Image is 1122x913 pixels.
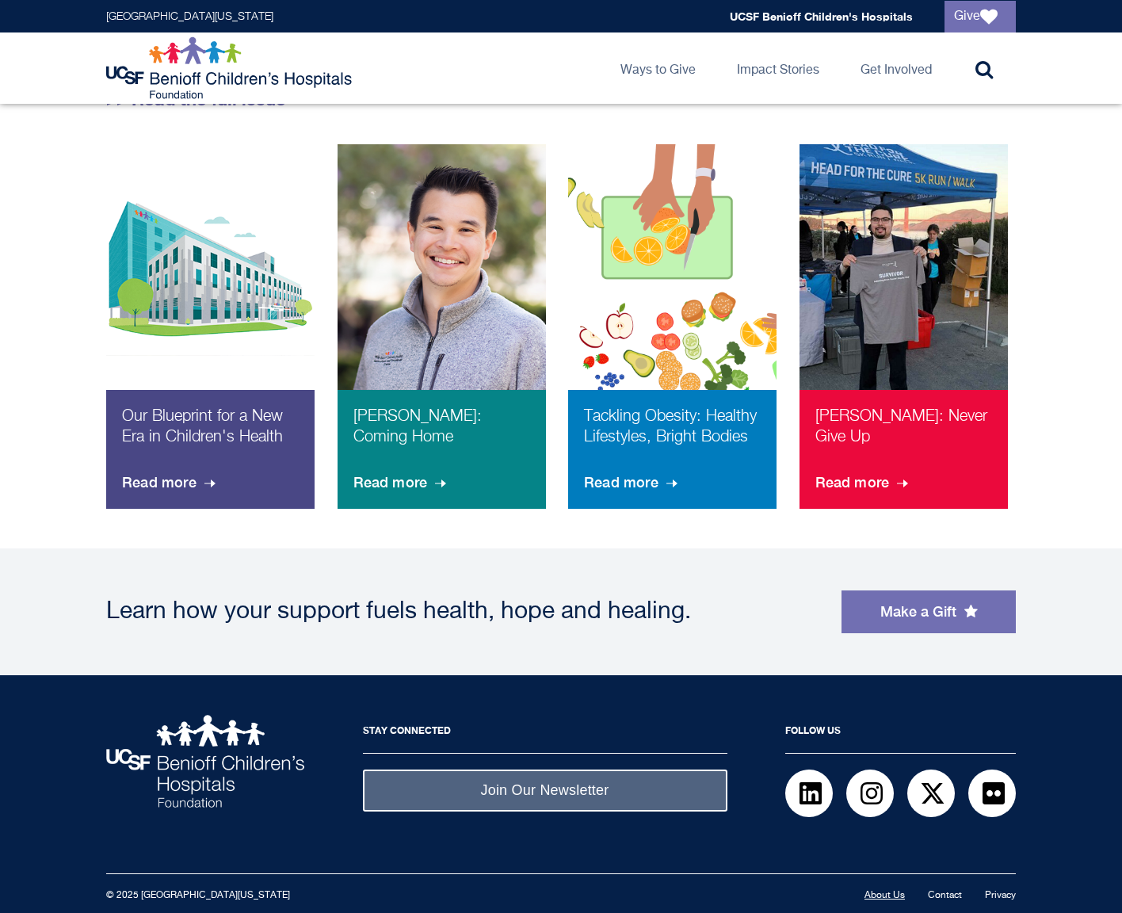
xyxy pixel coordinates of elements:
[608,32,708,104] a: Ways to Give
[122,406,299,461] p: Our Blueprint for a New Era in Children's Health
[864,891,905,900] a: About Us
[841,590,1016,633] a: Make a Gift
[106,715,304,808] img: UCSF Benioff Children's Hospitals
[353,406,530,461] p: [PERSON_NAME]: Coming Home
[724,32,832,104] a: Impact Stories
[568,144,777,509] a: healthy bodies graphic Tackling Obesity: Healthy Lifestyles, Bright Bodies Read more
[122,461,219,504] span: Read more
[363,715,727,754] h2: Stay Connected
[800,144,1008,509] a: Chris after his 5k [PERSON_NAME]: Never Give Up Read more
[945,1,1016,32] a: Give
[584,461,681,504] span: Read more
[730,10,913,23] a: UCSF Benioff Children's Hospitals
[800,144,1008,454] img: Chris after his 5k
[848,32,945,104] a: Get Involved
[785,715,1016,754] h2: Follow Us
[106,144,315,509] a: new hospital building graphic Our Blueprint for a New Era in Children's Health Read more
[928,891,962,900] a: Contact
[106,144,315,454] img: new hospital building graphic
[106,600,826,624] div: Learn how your support fuels health, hope and healing.
[338,144,546,509] a: Anthony Ong [PERSON_NAME]: Coming Home Read more
[363,770,727,812] a: Join Our Newsletter
[106,891,290,900] small: © 2025 [GEOGRAPHIC_DATA][US_STATE]
[568,144,777,454] img: healthy bodies graphic
[584,406,761,461] p: Tackling Obesity: Healthy Lifestyles, Bright Bodies
[106,11,273,22] a: [GEOGRAPHIC_DATA][US_STATE]
[106,36,356,100] img: Logo for UCSF Benioff Children's Hospitals Foundation
[353,461,450,504] span: Read more
[815,461,912,504] span: Read more
[338,144,546,454] img: Anthony Ong
[985,891,1016,900] a: Privacy
[815,406,992,461] p: [PERSON_NAME]: Never Give Up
